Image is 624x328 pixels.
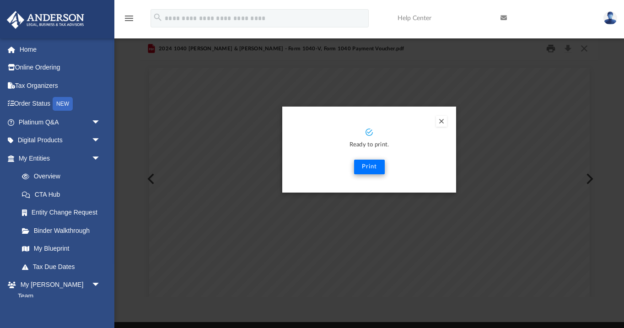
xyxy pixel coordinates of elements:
[13,258,114,276] a: Tax Due Dates
[6,76,114,95] a: Tax Organizers
[140,37,599,297] div: Preview
[91,149,110,168] span: arrow_drop_down
[13,221,114,240] a: Binder Walkthrough
[6,59,114,77] a: Online Ordering
[6,113,114,131] a: Platinum Q&Aarrow_drop_down
[91,131,110,150] span: arrow_drop_down
[6,40,114,59] a: Home
[13,240,110,258] a: My Blueprint
[91,113,110,132] span: arrow_drop_down
[291,140,447,151] p: Ready to print.
[124,13,134,24] i: menu
[153,12,163,22] i: search
[6,131,114,150] a: Digital Productsarrow_drop_down
[53,97,73,111] div: NEW
[6,276,110,305] a: My [PERSON_NAME] Teamarrow_drop_down
[124,17,134,24] a: menu
[6,95,114,113] a: Order StatusNEW
[13,185,114,204] a: CTA Hub
[91,276,110,295] span: arrow_drop_down
[4,11,87,29] img: Anderson Advisors Platinum Portal
[13,204,114,222] a: Entity Change Request
[354,160,385,174] button: Print
[603,11,617,25] img: User Pic
[6,149,114,167] a: My Entitiesarrow_drop_down
[13,167,114,186] a: Overview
